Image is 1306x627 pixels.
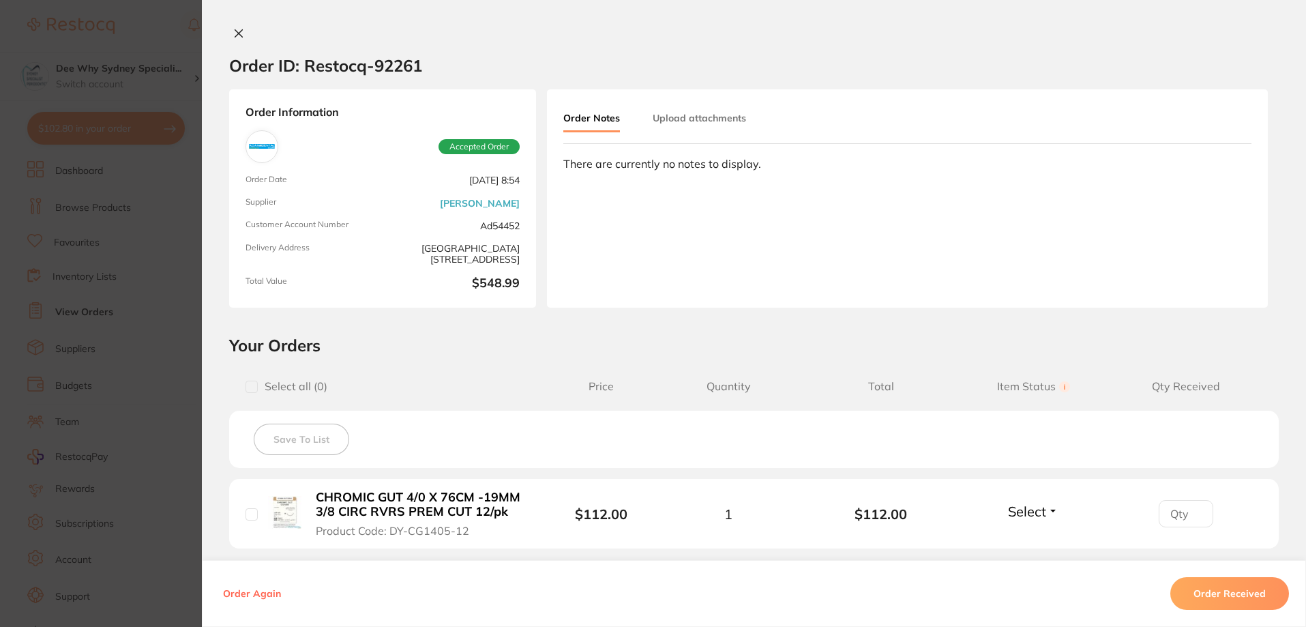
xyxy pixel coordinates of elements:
[258,380,327,393] span: Select all ( 0 )
[805,506,958,522] b: $112.00
[724,506,732,522] span: 1
[1159,500,1213,527] input: Qty
[388,175,520,186] span: [DATE] 8:54
[388,276,520,291] b: $548.99
[246,276,377,291] span: Total Value
[388,243,520,265] span: [GEOGRAPHIC_DATA][STREET_ADDRESS]
[575,506,627,523] b: $112.00
[246,243,377,265] span: Delivery Address
[59,53,235,65] p: Message from Restocq, sent 6h ago
[550,380,652,393] span: Price
[254,424,349,455] button: Save To List
[1110,380,1262,393] span: Qty Received
[653,106,746,130] button: Upload attachments
[312,490,531,538] button: CHROMIC GUT 4/0 X 76CM -19MM 3/8 CIRC RVRS PREM CUT 12/pk Product Code: DY-CG1405-12
[229,55,422,76] h2: Order ID: Restocq- 92261
[246,220,377,231] span: Customer Account Number
[59,39,235,53] p: Always happy to help! :)
[958,380,1110,393] span: Item Status
[652,380,805,393] span: Quantity
[249,134,275,160] img: Adam Dental
[268,496,301,529] img: CHROMIC GUT 4/0 X 76CM -19MM 3/8 CIRC RVRS PREM CUT 12/pk
[1008,503,1046,520] span: Select
[31,41,53,63] img: Profile image for Restocq
[229,335,1279,355] h2: Your Orders
[246,106,520,119] strong: Order Information
[1004,503,1063,520] button: Select
[805,380,958,393] span: Total
[20,29,252,74] div: message notification from Restocq, 6h ago. Always happy to help! :)
[246,175,377,186] span: Order Date
[388,220,520,231] span: Ad54452
[440,198,520,209] a: [PERSON_NAME]
[563,106,620,132] button: Order Notes
[1170,577,1289,610] button: Order Received
[219,587,285,600] button: Order Again
[563,158,1251,170] div: There are currently no notes to display.
[316,525,469,537] span: Product Code: DY-CG1405-12
[246,197,377,209] span: Supplier
[439,139,520,154] span: Accepted Order
[316,491,526,519] b: CHROMIC GUT 4/0 X 76CM -19MM 3/8 CIRC RVRS PREM CUT 12/pk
